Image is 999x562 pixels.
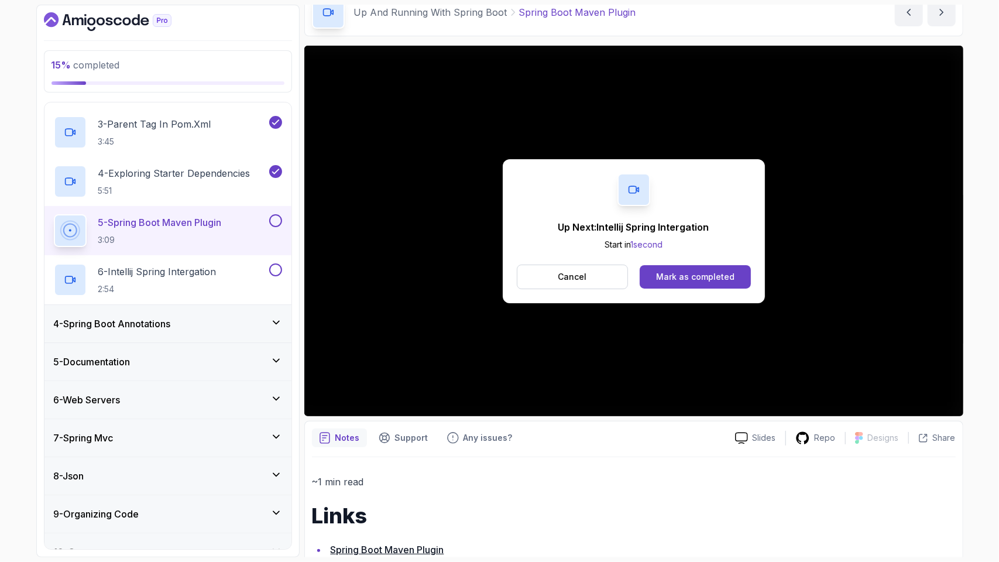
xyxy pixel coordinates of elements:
button: 4-Exploring Starter Dependencies5:51 [54,165,282,198]
button: Feedback button [440,429,520,447]
h3: 4 - Spring Boot Annotations [54,317,171,331]
span: 1 second [630,239,662,249]
p: Cancel [558,271,586,283]
a: Spring Boot Maven Plugin [331,544,444,556]
button: 5-Documentation [44,343,291,381]
p: Start in [558,239,709,251]
h3: 7 - Spring Mvc [54,431,114,445]
p: 5:51 [98,185,250,197]
h3: 10 - Outro [54,545,94,559]
button: Cancel [517,265,629,289]
button: Mark as completed [640,265,750,289]
h1: Links [312,504,956,527]
a: Slides [726,432,785,444]
h3: 8 - Json [54,469,84,483]
p: Up And Running With Spring Boot [354,5,507,19]
div: Mark as completed [656,271,734,283]
iframe: 5 - Spring Boot Maven Plugin [304,46,963,416]
span: completed [52,59,120,71]
p: Notes [335,432,360,444]
p: Share [933,432,956,444]
p: Up Next: Intellij Spring Intergation [558,220,709,234]
p: Support [395,432,428,444]
a: Dashboard [44,12,198,31]
p: ~1 min read [312,474,956,490]
span: 15 % [52,59,71,71]
p: 3 - Parent Tag In pom.xml [98,117,211,131]
p: Designs [868,432,899,444]
p: 4 - Exploring Starter Dependencies [98,166,250,180]
button: 9-Organizing Code [44,495,291,533]
button: 6-Intellij Spring Intergation2:54 [54,263,282,296]
a: Repo [786,431,845,446]
button: 7-Spring Mvc [44,419,291,457]
p: 3:09 [98,234,222,246]
h3: 5 - Documentation [54,355,131,369]
button: 5-Spring Boot Maven Plugin3:09 [54,214,282,247]
p: 2:54 [98,283,217,295]
p: Repo [815,432,836,444]
h3: 9 - Organizing Code [54,507,139,521]
button: 6-Web Servers [44,381,291,419]
p: Spring Boot Maven Plugin [519,5,636,19]
button: 3-Parent Tag In pom.xml3:45 [54,116,282,149]
h3: 6 - Web Servers [54,393,121,407]
button: Share [908,432,956,444]
p: Slides [753,432,776,444]
p: 5 - Spring Boot Maven Plugin [98,215,222,229]
button: notes button [312,429,367,447]
button: 8-Json [44,457,291,495]
button: 4-Spring Boot Annotations [44,305,291,342]
button: Support button [372,429,435,447]
p: 3:45 [98,136,211,148]
p: Any issues? [464,432,513,444]
p: 6 - Intellij Spring Intergation [98,265,217,279]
